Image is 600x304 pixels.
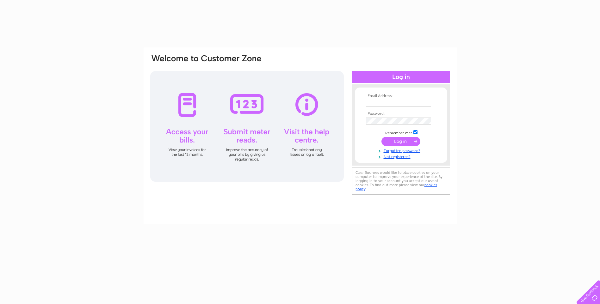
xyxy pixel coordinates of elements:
[381,137,420,146] input: Submit
[352,167,450,195] div: Clear Business would like to place cookies on your computer to improve your experience of the sit...
[364,129,438,136] td: Remember me?
[364,94,438,98] th: Email Address:
[366,147,438,153] a: Forgotten password?
[366,153,438,159] a: Not registered?
[364,112,438,116] th: Password:
[356,183,437,191] a: cookies policy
